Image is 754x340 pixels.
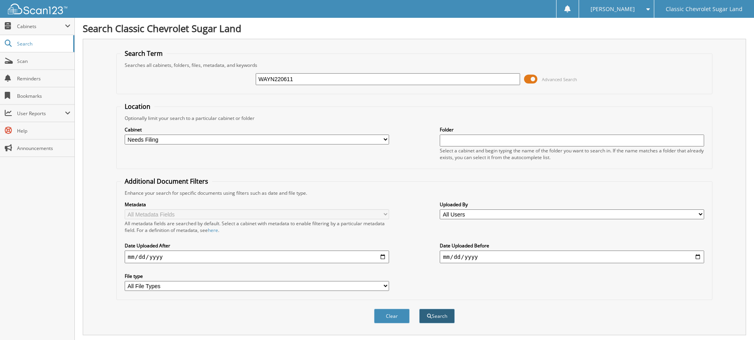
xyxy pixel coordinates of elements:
span: Cabinets [17,23,65,30]
label: Date Uploaded After [125,242,389,249]
span: Advanced Search [542,76,577,82]
div: Enhance your search for specific documents using filters such as date and file type. [121,190,708,196]
span: Search [17,40,69,47]
div: All metadata fields are searched by default. Select a cabinet with metadata to enable filtering b... [125,220,389,234]
button: Clear [374,309,410,323]
button: Search [419,309,455,323]
legend: Search Term [121,49,167,58]
span: User Reports [17,110,65,117]
label: Cabinet [125,126,389,133]
span: [PERSON_NAME] [591,7,635,11]
label: Uploaded By [440,201,704,208]
div: Searches all cabinets, folders, files, metadata, and keywords [121,62,708,68]
label: Folder [440,126,704,133]
label: Date Uploaded Before [440,242,704,249]
div: Optionally limit your search to a particular cabinet or folder [121,115,708,122]
input: end [440,251,704,263]
label: File type [125,273,389,279]
legend: Additional Document Filters [121,177,212,186]
img: scan123-logo-white.svg [8,4,67,14]
span: Scan [17,58,70,65]
h1: Search Classic Chevrolet Sugar Land [83,22,746,35]
span: Bookmarks [17,93,70,99]
span: Classic Chevrolet Sugar Land [666,7,743,11]
span: Help [17,127,70,134]
div: Select a cabinet and begin typing the name of the folder you want to search in. If the name match... [440,147,704,161]
span: Announcements [17,145,70,152]
a: here [208,227,218,234]
input: start [125,251,389,263]
span: Reminders [17,75,70,82]
legend: Location [121,102,154,111]
label: Metadata [125,201,389,208]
